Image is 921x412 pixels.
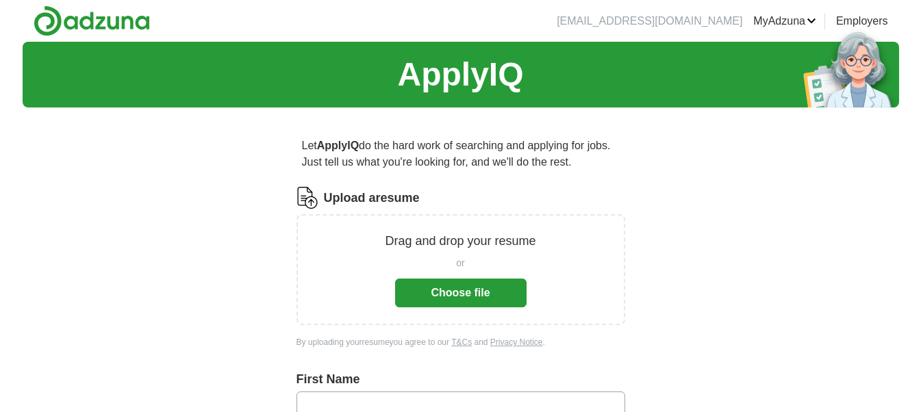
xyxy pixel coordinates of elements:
button: Choose file [395,279,527,307]
div: By uploading your resume you agree to our and . [297,336,625,348]
p: Let do the hard work of searching and applying for jobs. Just tell us what you're looking for, an... [297,132,625,176]
strong: ApplyIQ [317,140,359,151]
img: CV Icon [297,187,318,209]
p: Drag and drop your resume [385,232,535,250]
img: Adzuna logo [34,5,150,36]
a: Employers [836,13,888,29]
label: Upload a resume [324,189,420,207]
label: First Name [297,370,625,389]
a: MyAdzuna [753,13,816,29]
a: T&Cs [451,337,472,347]
a: Privacy Notice [490,337,543,347]
span: or [456,256,464,270]
h1: ApplyIQ [397,50,523,99]
li: [EMAIL_ADDRESS][DOMAIN_NAME] [557,13,742,29]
